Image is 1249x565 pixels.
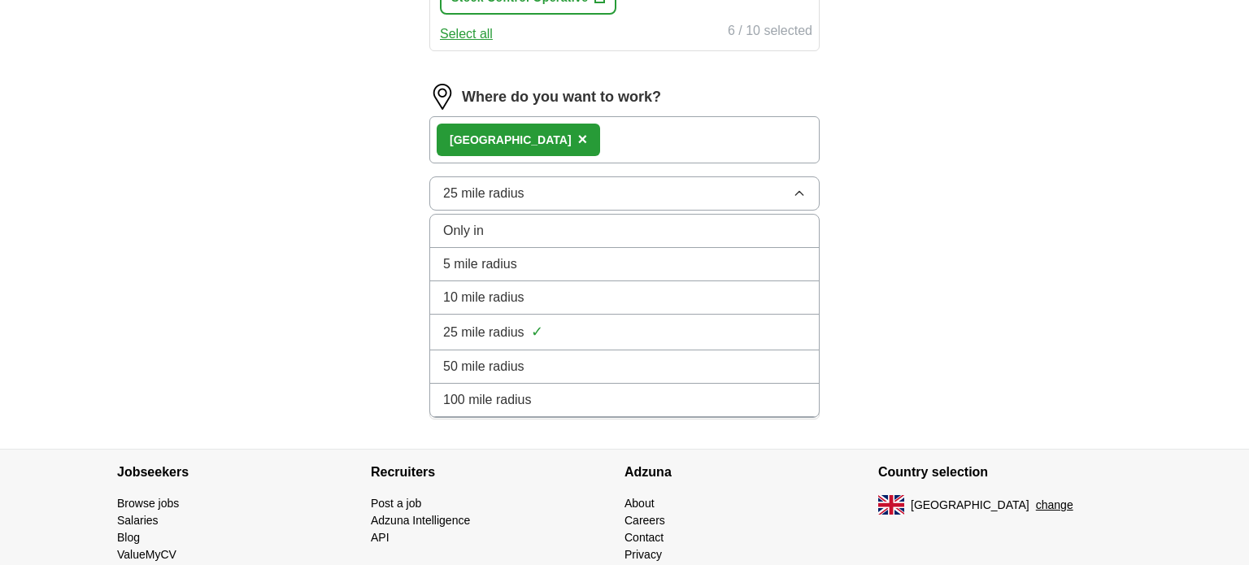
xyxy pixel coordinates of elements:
h4: Country selection [878,450,1132,495]
div: [GEOGRAPHIC_DATA] [450,132,572,149]
span: 10 mile radius [443,288,524,307]
a: About [624,497,655,510]
a: Adzuna Intelligence [371,514,470,527]
span: 25 mile radius [443,323,524,342]
a: ValueMyCV [117,548,176,561]
img: location.png [429,84,455,110]
a: Blog [117,531,140,544]
label: Where do you want to work? [462,86,661,108]
a: Browse jobs [117,497,179,510]
button: × [578,128,588,152]
button: change [1036,497,1073,514]
span: [GEOGRAPHIC_DATA] [911,497,1029,514]
span: × [578,130,588,148]
span: 5 mile radius [443,254,517,274]
span: Only in [443,221,484,241]
a: Salaries [117,514,159,527]
span: 100 mile radius [443,390,532,410]
a: Post a job [371,497,421,510]
button: 25 mile radius [429,176,820,211]
button: Select all [440,24,493,44]
span: 25 mile radius [443,184,524,203]
a: Contact [624,531,664,544]
span: ✓ [531,321,543,343]
img: UK flag [878,495,904,515]
div: 6 / 10 selected [728,21,812,44]
span: 50 mile radius [443,357,524,376]
a: Privacy [624,548,662,561]
a: Careers [624,514,665,527]
a: API [371,531,389,544]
